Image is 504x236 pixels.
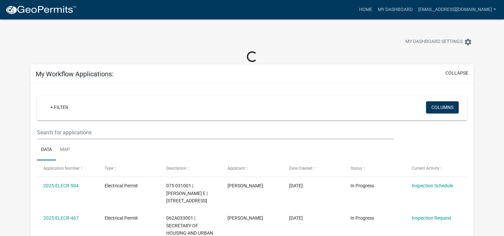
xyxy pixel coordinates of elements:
button: Columns [426,101,459,113]
input: Search for applications [37,126,394,139]
span: Date Created [289,166,312,171]
datatable-header-cell: Description [160,160,221,176]
span: Lu Collis [228,215,263,221]
button: collapse [445,70,468,77]
span: Current Activity [412,166,439,171]
a: [EMAIL_ADDRESS][DOMAIN_NAME] [415,3,499,16]
span: 075 031001 | DENHAM DONNA E | 436 GREENSBORO RD [166,183,208,204]
span: Type [105,166,113,171]
span: Lu Collis [228,183,263,188]
a: Inspection Schedule [412,183,453,188]
span: Electrical Permit [105,183,138,188]
span: 09/09/2025 [289,183,303,188]
a: Data [37,139,56,161]
a: + Filter [45,101,74,113]
datatable-header-cell: Status [344,160,405,176]
span: My Dashboard Settings [405,38,463,46]
datatable-header-cell: Application Number [37,160,98,176]
span: In Progress [350,183,374,188]
span: In Progress [350,215,374,221]
datatable-header-cell: Type [98,160,160,176]
i: settings [464,38,472,46]
span: Electrical Permit [105,215,138,221]
span: Application Number [43,166,80,171]
a: 2025-ELECR-504 [43,183,79,188]
datatable-header-cell: Current Activity [405,160,467,176]
span: Applicant [228,166,245,171]
a: 2025-ELECR-467 [43,215,79,221]
a: Inspection Request [412,215,451,221]
span: Description [166,166,187,171]
datatable-header-cell: Date Created [282,160,344,176]
span: 08/20/2025 [289,215,303,221]
datatable-header-cell: Applicant [221,160,282,176]
span: Status [350,166,362,171]
a: My Dashboard [375,3,415,16]
a: Home [356,3,375,16]
h5: My Workflow Applications: [36,70,114,78]
a: Map [56,139,74,161]
button: My Dashboard Settingssettings [400,35,477,48]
